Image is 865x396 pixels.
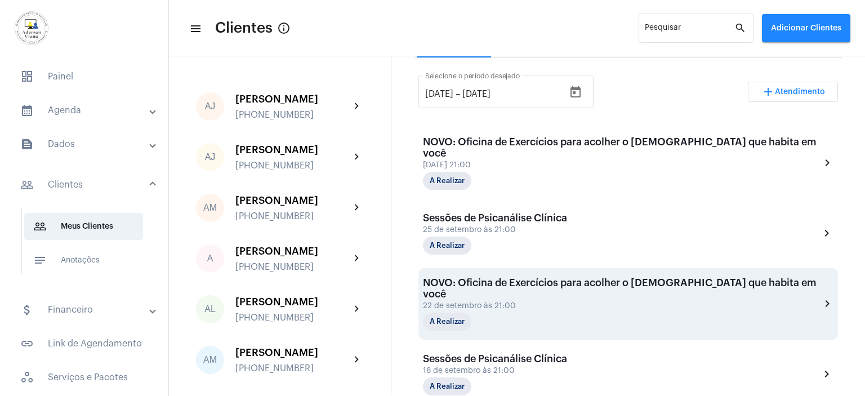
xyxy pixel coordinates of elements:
button: Adicionar Clientes [762,14,850,42]
mat-icon: chevron_right [820,367,833,381]
div: AM [196,346,224,374]
div: [DATE] 21:00 [423,161,821,170]
mat-icon: chevron_right [821,297,833,310]
span: Adicionar Clientes [771,24,841,32]
div: [PHONE_NUMBER] [235,262,350,272]
mat-chip: A Realizar [423,237,471,255]
mat-icon: sidenav icon [20,104,34,117]
div: A [196,244,224,273]
mat-expansion-panel-header: sidenav iconDados [7,131,168,158]
div: sidenav iconClientes [7,203,168,290]
span: Painel [11,63,157,90]
span: – [456,89,460,99]
div: [PERSON_NAME] [235,144,350,155]
div: 18 de setembro às 21:00 [423,367,567,375]
div: [PERSON_NAME] [235,94,350,105]
mat-icon: sidenav icon [189,22,200,35]
mat-icon: sidenav icon [20,137,34,151]
mat-icon: Button that displays a tooltip when focused or hovered over [277,21,291,35]
mat-panel-title: Clientes [20,178,150,192]
span: Clientes [215,19,273,37]
input: Data de início [425,89,453,99]
div: [PHONE_NUMBER] [235,110,350,120]
mat-icon: chevron_right [350,252,364,265]
input: Pesquisar [645,26,734,35]
div: 22 de setembro às 21:00 [423,302,821,310]
button: Button that displays a tooltip when focused or hovered over [273,17,295,39]
mat-chip: A Realizar [423,172,471,190]
mat-icon: chevron_right [350,201,364,215]
mat-expansion-panel-header: sidenav iconFinanceiro [7,296,168,323]
span: Meus Clientes [24,213,143,240]
mat-icon: chevron_right [350,302,364,316]
mat-panel-title: Financeiro [20,303,150,317]
mat-panel-title: Agenda [20,104,150,117]
mat-expansion-panel-header: sidenav iconClientes [7,167,168,203]
mat-icon: sidenav icon [20,337,34,350]
div: [PERSON_NAME] [235,195,350,206]
input: Data do fim [462,89,530,99]
div: [PERSON_NAME] [235,246,350,257]
div: [PERSON_NAME] [235,296,350,308]
span: Link de Agendamento [11,330,157,357]
div: [PERSON_NAME] [235,347,350,358]
mat-icon: chevron_right [820,226,833,240]
div: [PHONE_NUMBER] [235,313,350,323]
mat-icon: chevron_right [350,150,364,164]
div: NOVO: Oficina de Exercícios para acolher o [DEMOGRAPHIC_DATA] que habita em você [423,136,821,159]
div: AJ [196,143,224,171]
div: AL [196,295,224,323]
span: sidenav icon [20,371,34,384]
mat-chip: A Realizar [423,313,471,331]
img: d7e3195d-0907-1efa-a796-b593d293ae59.png [9,6,54,51]
mat-icon: sidenav icon [33,220,47,233]
mat-icon: add [761,85,775,99]
mat-chip: A Realizar [423,377,471,395]
div: [PHONE_NUMBER] [235,211,350,221]
div: AM [196,194,224,222]
mat-icon: chevron_right [350,353,364,367]
mat-icon: chevron_right [821,156,833,170]
div: Sessões de Psicanálise Clínica [423,353,567,364]
div: AJ [196,92,224,121]
mat-expansion-panel-header: sidenav iconAgenda [7,97,168,124]
span: Atendimento [775,88,825,96]
div: Sessões de Psicanálise Clínica [423,212,567,224]
button: Open calendar [564,81,587,104]
div: [PHONE_NUMBER] [235,363,350,373]
span: Serviços e Pacotes [11,364,157,391]
mat-icon: sidenav icon [20,178,34,192]
div: NOVO: Oficina de Exercícios para acolher o [DEMOGRAPHIC_DATA] que habita em você [423,277,821,300]
mat-icon: sidenav icon [33,253,47,267]
mat-icon: chevron_right [350,100,364,113]
mat-icon: sidenav icon [20,303,34,317]
span: Anotações [24,247,143,274]
div: 25 de setembro às 21:00 [423,226,567,234]
span: sidenav icon [20,70,34,83]
button: Adicionar Atendimento [748,82,838,102]
mat-panel-title: Dados [20,137,150,151]
mat-icon: search [734,21,748,35]
div: [PHONE_NUMBER] [235,161,350,171]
